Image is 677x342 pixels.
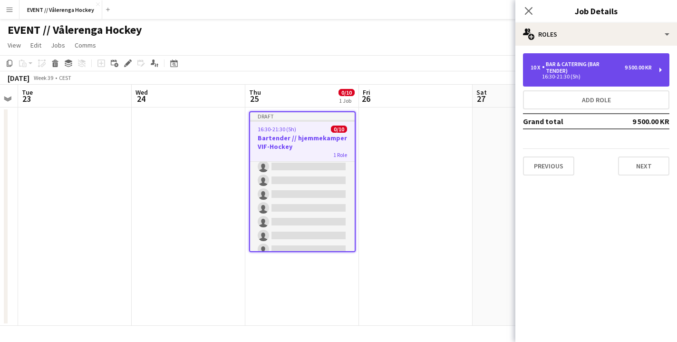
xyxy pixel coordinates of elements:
[258,126,296,133] span: 16:30-21:30 (5h)
[51,41,65,49] span: Jobs
[361,93,370,104] span: 26
[523,90,669,109] button: Add role
[8,41,21,49] span: View
[250,144,355,300] app-card-role: Bar & Catering (Bar Tender)0/1016:30-21:30 (5h)
[27,39,45,51] a: Edit
[475,93,487,104] span: 27
[523,114,609,129] td: Grand total
[20,93,33,104] span: 23
[531,74,652,79] div: 16:30-21:30 (5h)
[19,0,102,19] button: EVENT // Vålerenga Hockey
[363,88,370,97] span: Fri
[542,61,625,74] div: Bar & Catering (Bar Tender)
[523,156,574,176] button: Previous
[249,111,356,252] app-job-card: Draft16:30-21:30 (5h)0/10Bartender // hjemmekamper VIF-Hockey1 RoleBar & Catering (Bar Tender)0/1...
[338,89,355,96] span: 0/10
[4,39,25,51] a: View
[339,97,354,104] div: 1 Job
[30,41,41,49] span: Edit
[249,88,261,97] span: Thu
[618,156,669,176] button: Next
[476,88,487,97] span: Sat
[250,112,355,120] div: Draft
[22,88,33,97] span: Tue
[248,93,261,104] span: 25
[59,74,71,81] div: CEST
[8,73,29,83] div: [DATE]
[47,39,69,51] a: Jobs
[331,126,347,133] span: 0/10
[609,114,669,129] td: 9 500.00 KR
[75,41,96,49] span: Comms
[515,5,677,17] h3: Job Details
[31,74,55,81] span: Week 39
[134,93,148,104] span: 24
[333,151,347,158] span: 1 Role
[515,23,677,46] div: Roles
[71,39,100,51] a: Comms
[135,88,148,97] span: Wed
[531,64,542,71] div: 10 x
[250,134,355,151] h3: Bartender // hjemmekamper VIF-Hockey
[625,64,652,71] div: 9 500.00 KR
[8,23,142,37] h1: EVENT // Vålerenga Hockey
